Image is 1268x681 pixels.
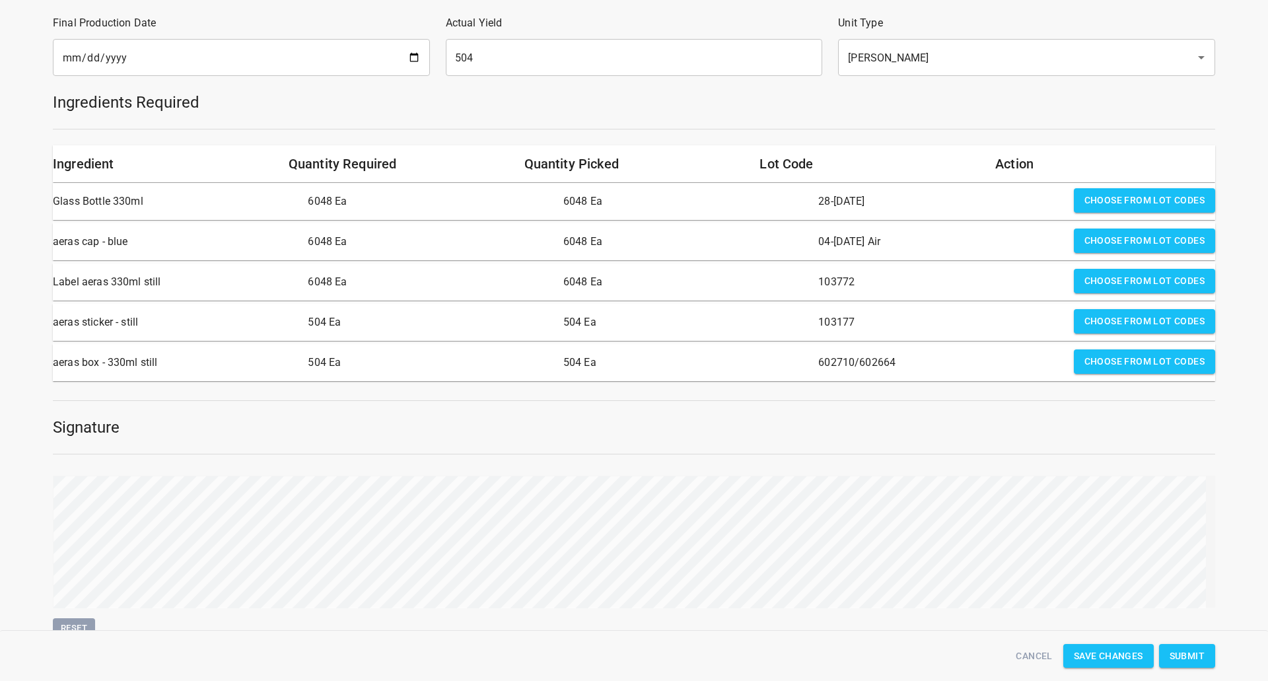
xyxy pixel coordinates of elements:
p: 6048 Ea [563,269,808,295]
p: aeras box - 330ml still [53,349,297,376]
button: Choose from lot codes [1074,309,1215,334]
h5: Signature [53,417,1215,438]
span: Choose from lot codes [1084,273,1205,289]
span: Submit [1170,648,1205,664]
p: 6048 Ea [308,188,552,215]
button: Open [1192,48,1211,67]
p: 6048 Ea [563,229,808,255]
button: Save Changes [1063,644,1154,668]
p: aeras cap - blue [53,229,297,255]
span: Choose from lot codes [1084,313,1205,330]
p: Actual Yield [446,15,823,31]
button: Choose from lot codes [1074,229,1215,253]
button: Cancel [1010,644,1057,668]
button: Choose from lot codes [1074,188,1215,213]
h6: Quantity Picked [524,153,744,174]
p: 28-[DATE] [818,188,1063,215]
p: 504 Ea [308,349,552,376]
p: 504 Ea [563,349,808,376]
span: Choose from lot codes [1084,233,1205,249]
h6: Quantity Required [289,153,509,174]
span: Choose from lot codes [1084,353,1205,370]
p: 103177 [818,309,1063,336]
span: Save Changes [1074,648,1143,664]
p: 504 Ea [308,309,552,336]
h6: Lot Code [759,153,979,174]
p: Unit Type [838,15,1215,31]
p: 04-[DATE] Air [818,229,1063,255]
button: Reset [53,618,95,639]
p: aeras sticker - still [53,309,297,336]
span: Reset [59,621,88,636]
button: Submit [1159,644,1215,668]
p: Glass Bottle 330ml [53,188,297,215]
h6: Action [995,153,1215,174]
button: Choose from lot codes [1074,269,1215,293]
p: Final Production Date [53,15,430,31]
h6: Ingredient [53,153,273,174]
p: 6048 Ea [308,269,552,295]
span: Cancel [1016,648,1052,664]
p: Label aeras 330ml still [53,269,297,295]
button: Choose from lot codes [1074,349,1215,374]
p: 6048 Ea [308,229,552,255]
p: 103772 [818,269,1063,295]
h5: Ingredients Required [53,92,1215,113]
span: Choose from lot codes [1084,192,1205,209]
p: 6048 Ea [563,188,808,215]
p: 602710/602664 [818,349,1063,376]
p: 504 Ea [563,309,808,336]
